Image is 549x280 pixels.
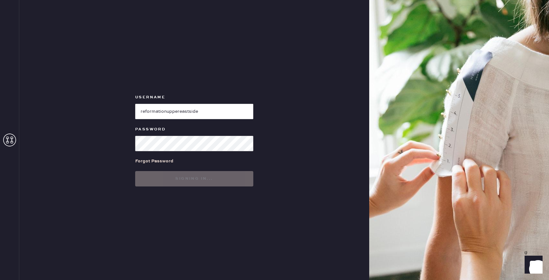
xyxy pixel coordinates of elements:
[135,104,253,119] input: e.g. john@doe.com
[518,251,546,279] iframe: Front Chat
[135,158,173,165] div: Forgot Password
[135,126,253,133] label: Password
[135,171,253,186] button: Signing in...
[135,94,253,101] label: Username
[135,151,173,171] a: Forgot Password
